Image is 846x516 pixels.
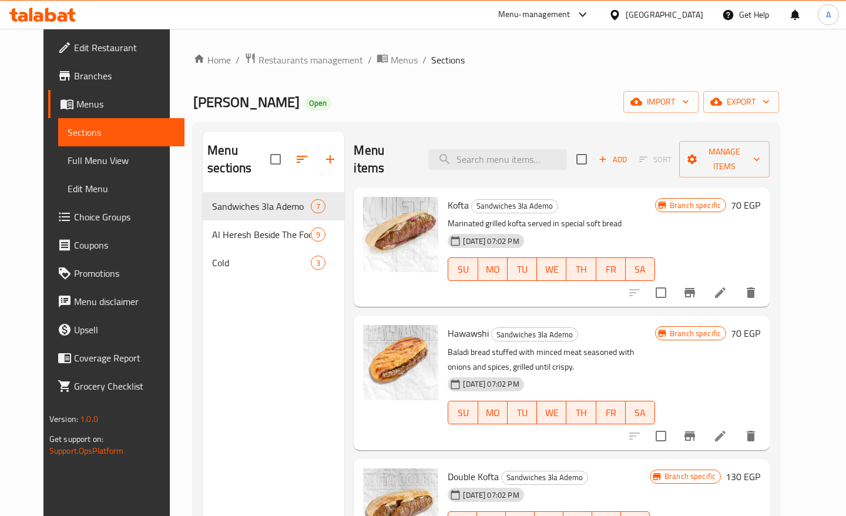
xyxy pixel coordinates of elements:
a: Upsell [48,316,184,344]
span: Sandwiches 3la Ademo [492,328,578,341]
span: SU [453,404,473,421]
span: Sandwiches 3la Ademo [502,471,587,484]
button: SA [626,257,655,281]
button: Add [594,150,632,169]
button: import [623,91,699,113]
span: 3 [311,257,325,269]
span: TU [512,404,532,421]
span: Menu disclaimer [74,294,175,309]
li: / [236,53,240,67]
span: WE [542,404,562,421]
button: Branch-specific-item [676,279,704,307]
span: Coupons [74,238,175,252]
span: Choice Groups [74,210,175,224]
span: WE [542,261,562,278]
span: MO [483,261,503,278]
a: Branches [48,62,184,90]
nav: breadcrumb [193,52,779,68]
span: FR [601,261,621,278]
span: import [633,95,689,109]
div: items [311,199,325,213]
li: / [368,53,372,67]
span: Menus [391,53,418,67]
img: Hawawshi [363,325,438,400]
span: 1.0.0 [80,411,98,427]
button: TH [566,257,596,281]
div: [GEOGRAPHIC_DATA] [626,8,703,21]
span: Version: [49,411,78,427]
button: SU [448,257,478,281]
nav: Menu sections [203,187,344,282]
button: Branch-specific-item [676,422,704,450]
span: SA [630,261,650,278]
button: WE [537,401,566,424]
h6: 70 EGP [731,325,760,341]
span: Sort sections [288,145,316,173]
a: Home [193,53,231,67]
h6: 70 EGP [731,197,760,213]
a: Promotions [48,259,184,287]
input: search [428,149,567,170]
a: Edit Menu [58,175,184,203]
span: Select to update [649,424,673,448]
span: TH [571,404,591,421]
span: Coverage Report [74,351,175,365]
h2: Menu items [354,142,414,177]
button: TH [566,401,596,424]
span: [DATE] 07:02 PM [458,236,523,247]
div: Sandwiches 3la Ademo [501,471,588,485]
span: SU [453,261,473,278]
span: [PERSON_NAME] [193,89,300,115]
span: Manage items [689,145,761,174]
span: Edit Restaurant [74,41,175,55]
button: TU [508,257,537,281]
a: Choice Groups [48,203,184,231]
span: Add [597,153,629,166]
span: Grocery Checklist [74,379,175,393]
span: 9 [311,229,325,240]
span: A [826,8,831,21]
button: delete [737,422,765,450]
span: Sections [68,125,175,139]
span: Kofta [448,196,469,214]
div: Cold3 [203,249,344,277]
span: Al Heresh Beside The Food [212,227,311,242]
a: Edit menu item [713,429,727,443]
span: Branch specific [665,328,726,339]
a: Menus [48,90,184,118]
a: Edit Restaurant [48,33,184,62]
button: FR [596,257,626,281]
p: Baladi bread stuffed with minced meat seasoned with onions and spices, grilled until crispy. [448,345,655,374]
a: Grocery Checklist [48,372,184,400]
div: Sandwiches 3la Ademo [471,199,558,213]
span: Add item [594,150,632,169]
div: items [311,227,325,242]
a: Restaurants management [244,52,363,68]
span: Sandwiches 3la Ademo [212,199,311,213]
button: WE [537,257,566,281]
a: Sections [58,118,184,146]
a: Coupons [48,231,184,259]
span: Edit Menu [68,182,175,196]
span: TU [512,261,532,278]
a: Support.OpsPlatform [49,443,124,458]
button: MO [478,257,508,281]
button: delete [737,279,765,307]
span: Select all sections [263,147,288,172]
button: export [703,91,779,113]
li: / [422,53,427,67]
span: Branches [74,69,175,83]
div: Menu-management [498,8,570,22]
span: Full Menu View [68,153,175,167]
button: TU [508,401,537,424]
span: Sections [431,53,465,67]
button: MO [478,401,508,424]
span: Hawawshi [448,324,489,342]
span: Cold [212,256,311,270]
div: Sandwiches 3la Ademo [491,327,578,341]
button: Add section [316,145,344,173]
span: Select section first [632,150,679,169]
